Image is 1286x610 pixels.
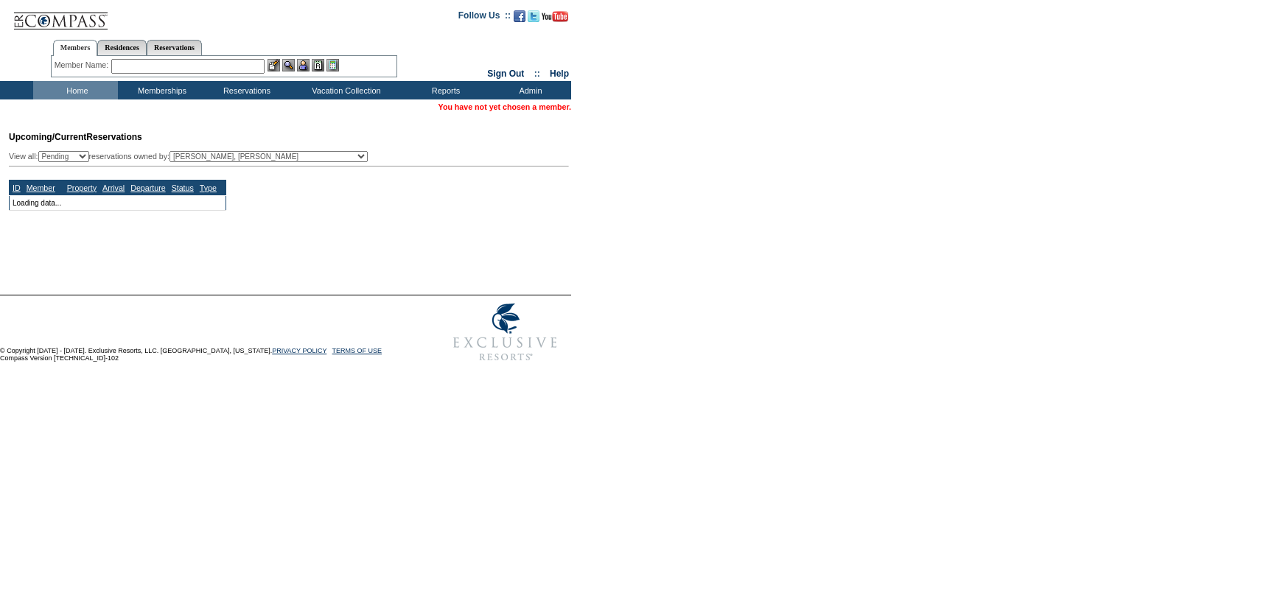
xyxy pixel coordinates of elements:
div: Member Name: [55,59,111,71]
a: Become our fan on Facebook [514,15,525,24]
span: Reservations [9,132,142,142]
img: Reservations [312,59,324,71]
a: TERMS OF USE [332,347,382,354]
td: Reports [402,81,486,99]
a: ID [13,183,21,192]
a: Members [53,40,98,56]
a: Status [172,183,194,192]
span: :: [534,69,540,79]
img: Become our fan on Facebook [514,10,525,22]
a: Departure [130,183,165,192]
td: Vacation Collection [287,81,402,99]
td: Loading data... [10,195,226,210]
td: Memberships [118,81,203,99]
img: View [282,59,295,71]
a: Member [27,183,55,192]
td: Follow Us :: [458,9,511,27]
a: Subscribe to our YouTube Channel [542,15,568,24]
img: Impersonate [297,59,310,71]
a: Reservations [147,40,202,55]
span: Upcoming/Current [9,132,86,142]
div: View all: reservations owned by: [9,151,374,162]
img: Follow us on Twitter [528,10,539,22]
img: b_calculator.gif [326,59,339,71]
img: Subscribe to our YouTube Channel [542,11,568,22]
a: PRIVACY POLICY [272,347,326,354]
td: Reservations [203,81,287,99]
a: Type [200,183,217,192]
td: Admin [486,81,571,99]
a: Help [550,69,569,79]
span: You have not yet chosen a member. [438,102,571,111]
a: Follow us on Twitter [528,15,539,24]
a: Sign Out [487,69,524,79]
a: Arrival [102,183,125,192]
a: Property [67,183,97,192]
img: Exclusive Resorts [439,295,571,369]
td: Home [33,81,118,99]
img: b_edit.gif [268,59,280,71]
a: Residences [97,40,147,55]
